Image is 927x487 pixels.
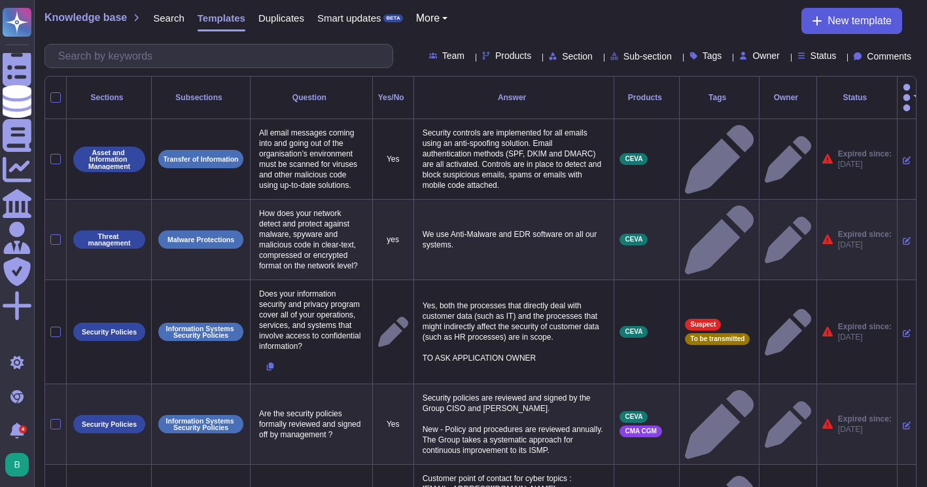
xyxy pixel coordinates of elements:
span: To be transmitted [690,336,744,342]
span: Search [153,13,184,23]
span: CEVA [625,414,642,420]
span: Smart updates [317,13,381,23]
span: Section [562,52,593,61]
span: [DATE] [838,424,892,435]
span: Knowledge base [44,12,127,23]
p: Yes [378,154,408,164]
div: Products [620,94,674,101]
div: Tags [685,94,754,101]
p: Does your information security and privacy program cover all of your operations, services, and sy... [256,285,367,355]
span: CEVA [625,236,642,243]
span: Products [495,51,531,60]
span: Owner [752,51,779,60]
input: Search by keywords [52,45,393,67]
span: Expired since: [838,149,892,159]
div: Sections [72,94,146,101]
p: Security Policies [82,421,137,428]
p: Security policies are reviewed and signed by the Group CISO and [PERSON_NAME]. New - Policy and p... [419,389,609,459]
div: Status [822,94,892,101]
span: Status [811,51,837,60]
span: Tags [703,51,722,60]
p: Yes [378,419,408,429]
div: Subsections [157,94,245,101]
span: Expired since: [838,321,892,332]
span: Sub-section [623,52,672,61]
p: Transfer of Information [164,156,239,163]
button: More [416,13,448,24]
span: New template [828,16,892,26]
p: Security Policies [82,329,137,336]
span: Comments [867,52,911,61]
span: [DATE] [838,332,892,342]
p: Threat management [78,233,141,247]
div: Question [256,94,367,101]
img: user [5,453,29,477]
p: Asset and Information Management [78,149,141,170]
p: Are the security policies formally reviewed and signed off by management ? [256,405,367,443]
div: Owner [765,94,811,101]
span: CEVA [625,329,642,335]
p: All email messages coming into and going out of the organisation’s environment must be scanned fo... [256,124,367,194]
div: Answer [419,94,609,101]
span: CMA CGM [625,428,657,435]
p: yes [378,234,408,245]
div: Yes/No [378,94,408,101]
span: CEVA [625,156,642,162]
p: Yes, both the processes that directly deal with customer data (such as IT) and the processes that... [419,297,609,367]
span: More [416,13,440,24]
div: BETA [383,14,402,22]
div: 4 [19,425,27,433]
span: Team [442,51,464,60]
span: Duplicates [258,13,304,23]
span: [DATE] [838,159,892,170]
p: Information Systems Security Policies [163,418,239,431]
span: Suspect [690,321,716,328]
button: user [3,450,38,479]
span: Templates [198,13,245,23]
p: Malware Protections [167,236,234,243]
p: Security controls are implemented for all emails using an anti-spoofing solution. Email authentic... [419,124,609,194]
p: Information Systems Security Policies [163,325,239,339]
p: How does your network detect and protect against malware, spyware and malicious code in clear-tex... [256,205,367,274]
span: [DATE] [838,240,892,250]
span: Expired since: [838,229,892,240]
span: Expired since: [838,414,892,424]
button: New template [801,8,902,34]
p: We use Anti-Malware and EDR software on all our systems. [419,226,609,253]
